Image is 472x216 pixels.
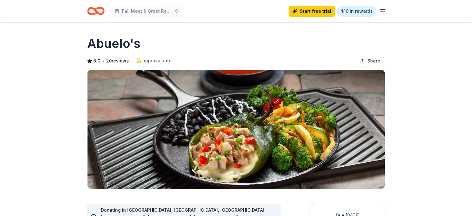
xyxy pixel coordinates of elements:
[102,58,104,63] span: •
[88,70,385,189] img: Image for Abuelo's
[337,6,376,17] a: $10 in rewards
[110,5,184,17] button: Fall Meet & Greet Raffle
[93,57,101,65] span: 5.0
[289,6,335,17] a: Start free trial
[122,7,172,15] span: Fall Meet & Greet Raffle
[136,57,172,64] a: approval rate
[355,55,385,67] button: Share
[106,57,129,65] button: 20reviews
[142,57,172,64] span: approval rate
[367,57,380,65] span: Share
[87,4,105,18] a: Home
[87,35,141,52] h1: Abuelo's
